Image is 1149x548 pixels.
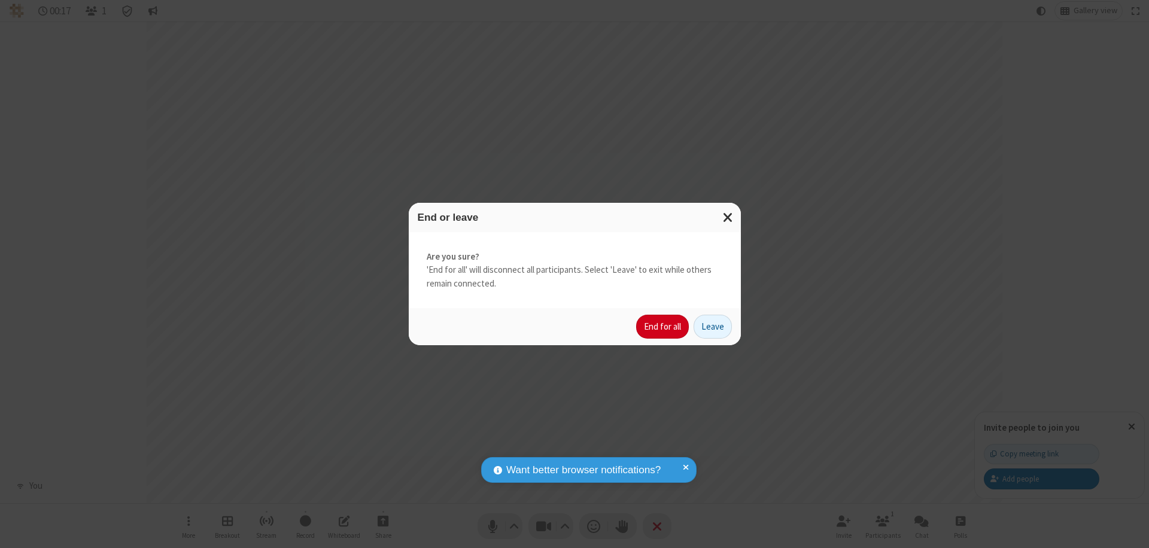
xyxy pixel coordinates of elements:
span: Want better browser notifications? [506,462,661,478]
button: Close modal [716,203,741,232]
strong: Are you sure? [427,250,723,264]
button: Leave [694,315,732,339]
button: End for all [636,315,689,339]
h3: End or leave [418,212,732,223]
div: 'End for all' will disconnect all participants. Select 'Leave' to exit while others remain connec... [409,232,741,309]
